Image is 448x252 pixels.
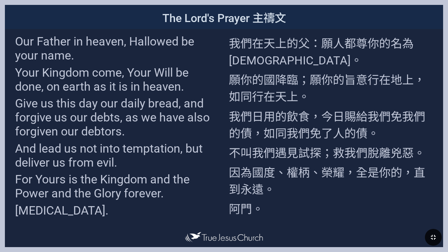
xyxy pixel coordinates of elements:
p: And lead us not into temptation, but deliver us from evil. [15,141,219,169]
h1: The Lord's Prayer 主禱文 [5,5,443,29]
p: For Yours is the Kingdom and the Power and the Glory forever. [15,172,219,200]
p: 我們日用的飲食，今日賜給我們免我們的債，如同我們免了人的債。 [229,107,433,141]
p: 因為國度、權柄、榮耀，全是你的，直到永遠。 [229,163,433,197]
p: Our Father in heaven, Hallowed be your name. [15,34,219,62]
p: 我們在天上的父：願人都尊你的名為[DEMOGRAPHIC_DATA]。 [229,34,433,68]
p: 阿門。 [229,200,433,217]
p: Give us this day our daily bread, and forgive us our debts, as we have also forgiven our debtors. [15,96,219,138]
p: 願你的國降臨；願你的旨意行在地上，如同行在天上。 [229,71,433,104]
p: [MEDICAL_DATA]. [15,203,219,217]
p: 不叫我們遇見試探；救我們脫離兇惡。 [229,144,433,161]
p: Your Kingdom come, Your Will be done, on earth as it is in heaven. [15,65,219,93]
